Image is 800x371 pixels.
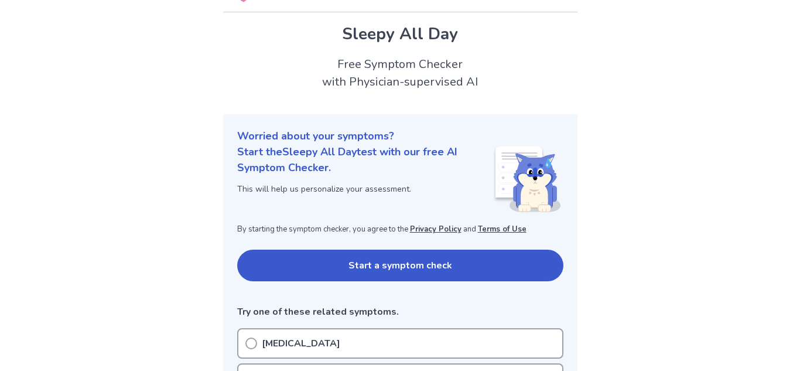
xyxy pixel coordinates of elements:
h2: Free Symptom Checker with Physician-supervised AI [223,56,577,91]
p: Worried about your symptoms? [237,128,563,144]
h1: Sleepy All Day [237,22,563,46]
p: Try one of these related symptoms. [237,305,563,319]
a: Terms of Use [478,224,527,234]
img: Shiba [493,147,561,212]
button: Start a symptom check [237,250,563,281]
p: Start the Sleepy All Day test with our free AI Symptom Checker. [237,144,493,176]
p: This will help us personalize your assessment. [237,183,493,195]
a: Privacy Policy [410,224,461,234]
p: By starting the symptom checker, you agree to the and [237,224,563,236]
p: [MEDICAL_DATA] [262,336,340,350]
